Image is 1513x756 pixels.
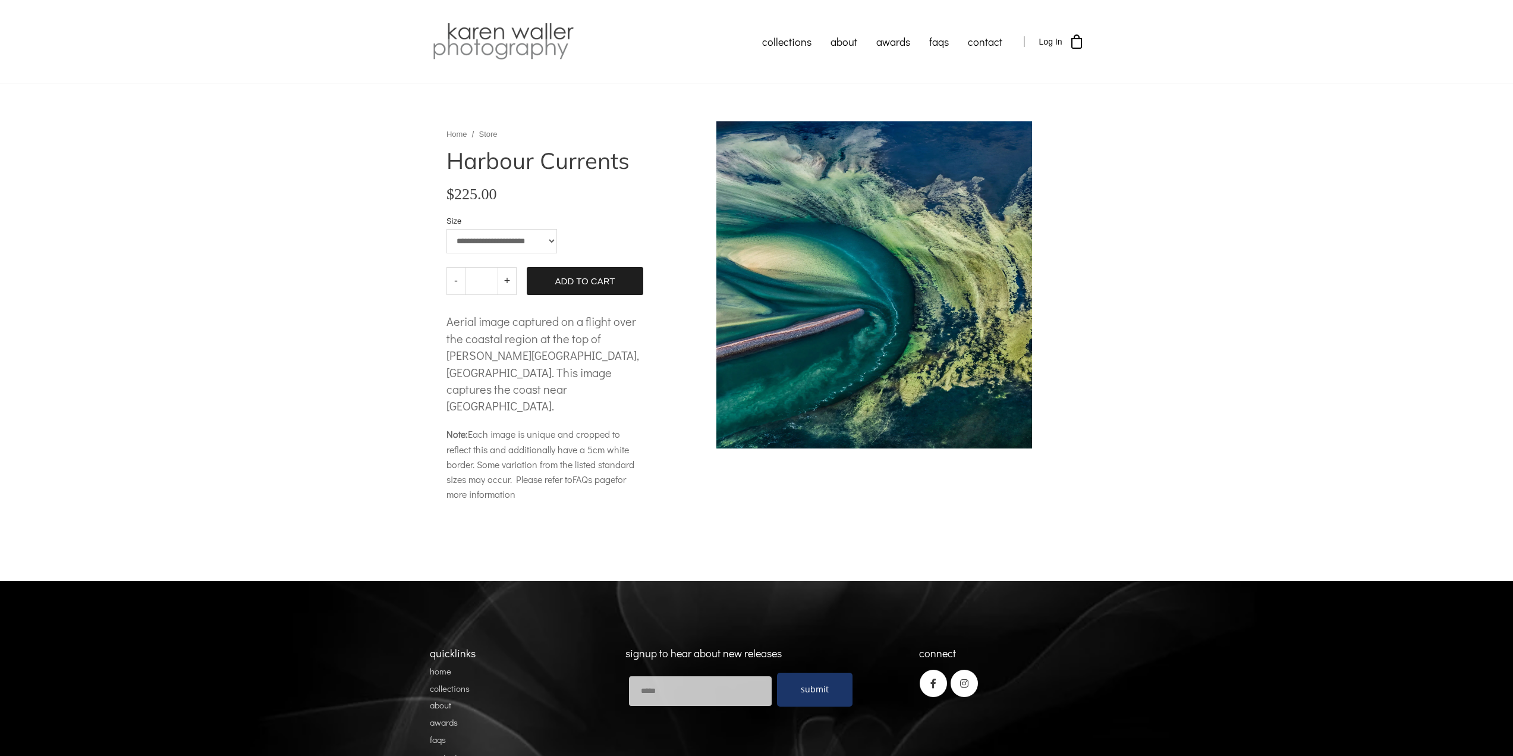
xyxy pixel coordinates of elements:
[1039,37,1062,46] span: Log In
[625,646,782,660] span: signup to hear about new releases
[430,733,446,745] a: faqs
[573,472,615,486] a: FAQs page
[777,673,853,707] a: submit
[446,129,467,139] a: Home
[716,121,1032,448] img: Harbour Currents
[430,665,451,677] a: home
[472,129,474,140] span: /
[446,187,497,202] span: $225.00
[430,699,451,711] a: about
[446,149,643,172] h1: Harbour Currents
[919,646,956,660] span: connect
[920,27,958,57] a: faqs
[527,267,643,295] a: Add To Cart
[446,267,465,295] a: -
[446,313,639,413] span: Aerial image captured on a flight over the coastal region at the top of [PERSON_NAME][GEOGRAPHIC_...
[821,27,867,57] a: about
[573,473,615,485] span: FAQs page
[753,27,821,57] a: collections
[430,716,458,728] a: awards
[958,27,1012,57] a: contact
[479,129,497,139] a: Store
[446,473,626,500] span: for more information
[430,21,577,62] img: Karen Waller Photography
[498,267,517,295] a: +
[867,27,920,57] a: awards
[628,676,772,707] input: Email
[446,428,634,485] span: Each image is unique and cropped to reflect this and additionally have a 5cm white border. Some v...
[430,682,470,694] a: collections
[446,217,557,225] label: Size
[446,428,468,440] span: Note:
[430,646,476,660] span: quicklinks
